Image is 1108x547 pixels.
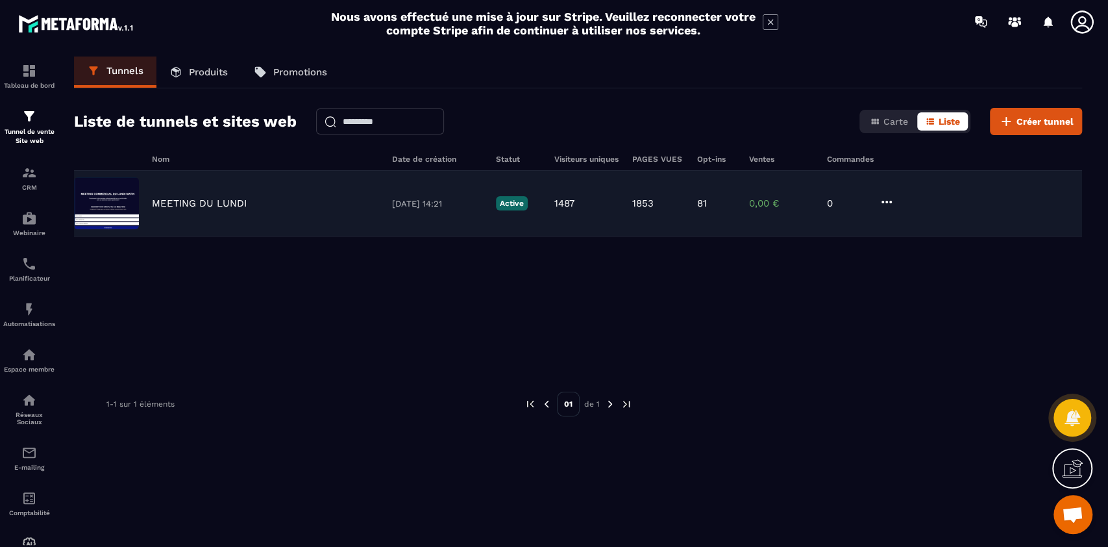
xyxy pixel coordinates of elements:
p: Promotions [273,66,327,78]
a: Promotions [241,57,340,88]
img: prev [541,398,552,410]
img: automations [21,210,37,226]
h6: Statut [496,155,541,164]
img: prev [524,398,536,410]
p: Espace membre [3,366,55,373]
img: social-network [21,392,37,408]
span: Créer tunnel [1016,115,1074,128]
p: Produits [189,66,228,78]
h6: Commandes [827,155,874,164]
a: formationformationCRM [3,155,55,201]
img: formation [21,63,37,79]
p: CRM [3,184,55,191]
img: formation [21,165,37,181]
p: 1-1 sur 1 éléments [106,400,175,409]
p: 1853 [632,197,654,209]
p: Automatisations [3,320,55,327]
p: Active [496,196,528,210]
img: next [604,398,616,410]
h6: Ventes [749,155,814,164]
h6: Date de création [392,155,483,164]
img: scheduler [21,256,37,272]
img: next [621,398,632,410]
a: automationsautomationsAutomatisations [3,292,55,337]
button: Carte [862,112,916,131]
p: 81 [697,197,707,209]
h6: Opt-ins [697,155,736,164]
a: accountantaccountantComptabilité [3,481,55,526]
a: formationformationTableau de bord [3,53,55,99]
img: formation [21,108,37,124]
p: Tunnels [106,65,143,77]
p: 0 [827,197,866,209]
p: de 1 [584,399,600,409]
a: schedulerschedulerPlanificateur [3,246,55,292]
span: Carte [883,116,908,127]
img: image [74,177,139,229]
img: accountant [21,490,37,506]
p: [DATE] 14:21 [392,199,483,209]
p: Réseaux Sociaux [3,411,55,426]
h6: PAGES VUES [632,155,684,164]
p: MEETING DU LUNDI [152,197,247,209]
p: 0,00 € [749,197,814,209]
p: Tableau de bord [3,82,55,89]
p: Webinaire [3,229,55,236]
a: Produits [156,57,241,88]
h6: Nom [152,155,379,164]
h2: Nous avons effectué une mise à jour sur Stripe. Veuillez reconnecter votre compte Stripe afin de ... [330,10,756,37]
button: Liste [917,112,968,131]
p: 1487 [554,197,574,209]
p: Planificateur [3,275,55,282]
a: formationformationTunnel de vente Site web [3,99,55,155]
a: Tunnels [74,57,156,88]
p: E-mailing [3,464,55,471]
a: automationsautomationsWebinaire [3,201,55,246]
a: emailemailE-mailing [3,435,55,481]
p: Comptabilité [3,509,55,516]
button: Créer tunnel [990,108,1082,135]
p: Tunnel de vente Site web [3,127,55,146]
span: Liste [939,116,960,127]
h6: Visiteurs uniques [554,155,619,164]
img: automations [21,301,37,317]
img: email [21,445,37,461]
img: automations [21,347,37,363]
h2: Liste de tunnels et sites web [74,108,297,134]
a: social-networksocial-networkRéseaux Sociaux [3,383,55,435]
a: automationsautomationsEspace membre [3,337,55,383]
div: Ouvrir le chat [1053,495,1092,534]
p: 01 [557,392,580,416]
img: logo [18,12,135,35]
